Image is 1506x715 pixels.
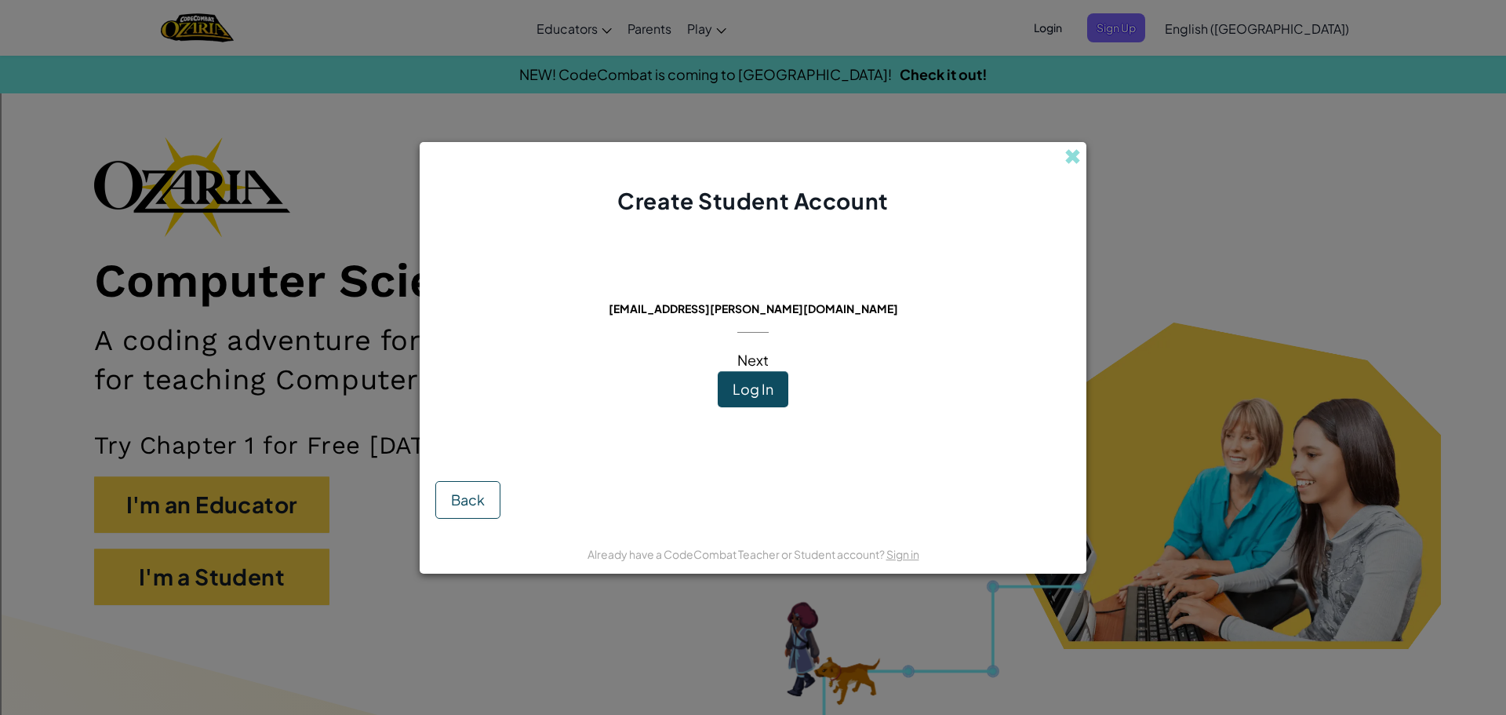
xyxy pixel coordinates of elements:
[6,51,1500,65] div: Sort New > Old
[737,351,769,369] span: Next
[435,481,500,519] button: Back
[886,547,919,561] a: Sign in
[451,491,485,509] span: Back
[6,108,1500,122] div: Sign out
[6,6,328,20] div: Home
[718,371,788,407] button: Log In
[642,279,864,297] span: This email is already in use:
[6,20,145,37] input: Search outlines
[6,79,1500,93] div: Delete
[609,301,898,316] span: [EMAIL_ADDRESS][PERSON_NAME][DOMAIN_NAME]
[6,37,1500,51] div: Sort A > Z
[6,65,1500,79] div: Move To ...
[733,380,773,398] span: Log In
[6,93,1500,108] div: Options
[587,547,886,561] span: Already have a CodeCombat Teacher or Student account?
[617,187,888,214] span: Create Student Account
